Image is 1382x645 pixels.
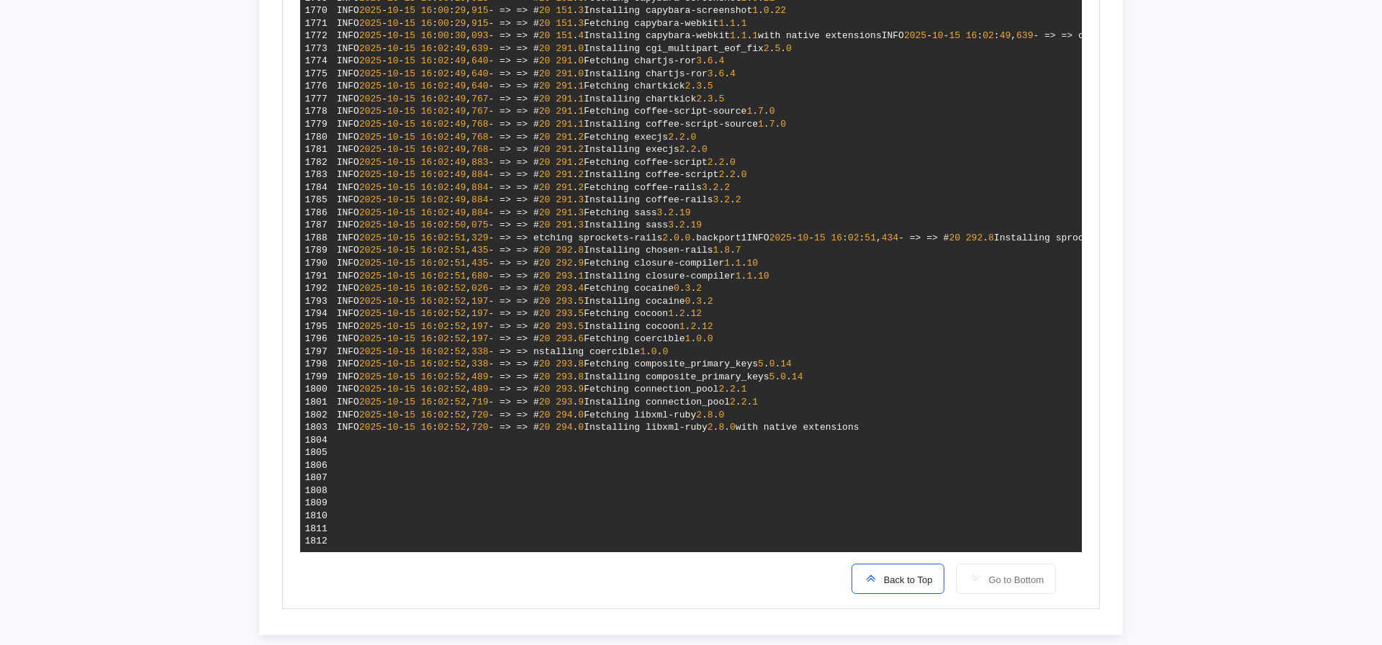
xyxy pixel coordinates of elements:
span: - [399,5,405,16]
span: - [381,43,387,54]
span: - [381,55,387,66]
div: 1773 [305,42,328,55]
span: 29 [455,18,466,29]
span: - [381,132,387,143]
span: 15 [404,30,415,41]
span: 291 [556,81,572,91]
span: . [764,106,769,117]
span: - [381,81,387,91]
span: 3 [708,94,713,104]
span: 49 [455,94,466,104]
span: 10 [387,144,399,155]
div: 1777 [305,93,328,106]
span: 093 [471,30,488,41]
span: 20 [539,5,551,16]
span: - [381,119,387,130]
span: INFO [337,119,359,130]
span: 16 [421,119,433,130]
span: - [944,30,949,41]
span: - [399,43,405,54]
span: : [432,132,438,143]
span: 2025 [359,119,381,130]
div: 1778 [305,105,328,118]
span: 02 [438,119,449,130]
span: Installing capybara-screenshot [584,5,752,16]
span: 02 [438,106,449,117]
span: . [573,30,579,41]
span: INFO [882,30,904,41]
span: , [466,119,471,130]
span: 16 [421,55,433,66]
span: , [466,30,471,41]
span: 2025 [359,94,381,104]
span: 20 [539,43,551,54]
span: : [449,132,455,143]
span: 02 [438,132,449,143]
span: 10 [387,5,399,16]
span: . [769,5,775,16]
span: 16 [421,94,433,104]
span: - => => # [488,94,538,104]
span: 20 [539,81,551,91]
span: 0 [780,119,786,130]
span: 0 [786,43,792,54]
span: Installing capybara-webkit [584,30,730,41]
span: . [573,68,579,79]
span: 640 [471,68,488,79]
span: 49 [455,43,466,54]
span: 10 [932,30,944,41]
span: : [432,94,438,104]
div: 1774 [305,55,328,68]
span: 02 [438,68,449,79]
span: . [690,81,696,91]
span: Installing coffee-script-source [584,119,758,130]
span: 1 [752,5,758,16]
span: , [466,43,471,54]
span: : [432,43,438,54]
span: 30 [455,30,466,41]
span: - [399,106,405,117]
span: 640 [471,55,488,66]
span: - => => # [488,132,538,143]
span: . [780,43,786,54]
span: 20 [539,106,551,117]
span: 291 [556,94,572,104]
span: . [758,5,764,16]
span: 20 [539,94,551,104]
span: - [399,55,405,66]
span: Fetching coffee-script-source [584,106,746,117]
span: 1 [741,30,747,41]
span: 2025 [359,43,381,54]
span: 49 [455,132,466,143]
span: 15 [404,55,415,66]
span: , [466,5,471,16]
span: 2025 [359,81,381,91]
span: . [752,106,758,117]
span: 639 [471,43,488,54]
span: 00 [438,30,449,41]
span: INFO [337,144,359,155]
span: 49 [455,81,466,91]
span: 151 [556,5,572,16]
span: INFO [337,43,359,54]
span: 02 [438,94,449,104]
span: 16 [421,81,433,91]
span: 20 [539,68,551,79]
span: - [381,18,387,29]
span: 291 [556,119,572,130]
span: 02 [983,30,994,41]
span: , [466,68,471,79]
span: 29 [455,5,466,16]
span: : [432,68,438,79]
span: 20 [539,132,551,143]
span: 1 [578,119,584,130]
span: 4 [730,68,736,79]
span: - [399,30,405,41]
span: 15 [404,43,415,54]
span: 2 [679,132,685,143]
div: 1771 [305,17,328,30]
span: 49 [1000,30,1011,41]
span: 4 [718,55,724,66]
span: INFO [337,106,359,117]
span: 20 [539,30,551,41]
